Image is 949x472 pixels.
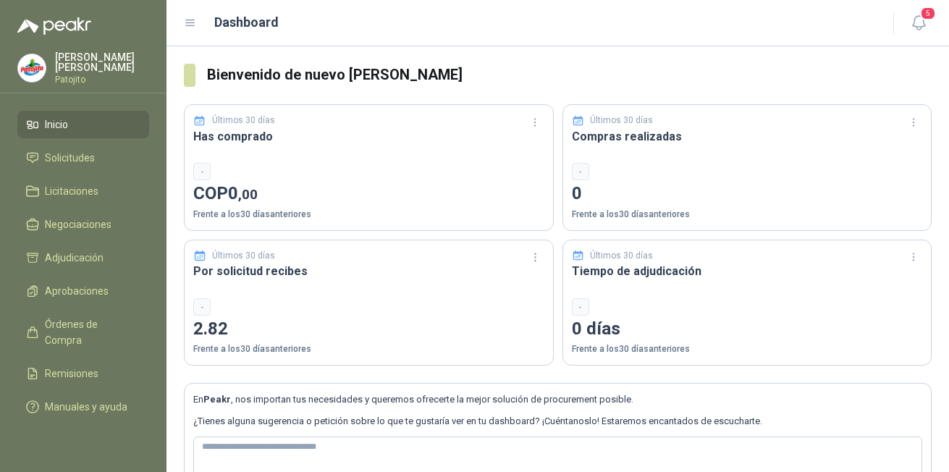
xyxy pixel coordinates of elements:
p: Frente a los 30 días anteriores [572,208,923,222]
span: Remisiones [45,366,98,382]
span: ,00 [238,186,258,203]
a: Órdenes de Compra [17,311,149,354]
img: Logo peakr [17,17,91,35]
div: - [572,163,589,180]
p: Últimos 30 días [212,114,275,127]
span: 0 [228,183,258,203]
button: 5 [906,10,932,36]
div: - [572,298,589,316]
h1: Dashboard [214,12,279,33]
p: Frente a los 30 días anteriores [572,342,923,356]
a: Adjudicación [17,244,149,271]
h3: Compras realizadas [572,127,923,146]
p: En , nos importan tus necesidades y queremos ofrecerte la mejor solución de procurement posible. [193,392,922,407]
span: Adjudicación [45,250,104,266]
span: Solicitudes [45,150,95,166]
h3: Por solicitud recibes [193,262,544,280]
h3: Bienvenido de nuevo [PERSON_NAME] [207,64,932,86]
a: Remisiones [17,360,149,387]
p: ¿Tienes alguna sugerencia o petición sobre lo que te gustaría ver en tu dashboard? ¡Cuéntanoslo! ... [193,414,922,429]
p: [PERSON_NAME] [PERSON_NAME] [55,52,149,72]
p: Últimos 30 días [212,249,275,263]
a: Licitaciones [17,177,149,205]
span: Órdenes de Compra [45,316,135,348]
a: Manuales y ayuda [17,393,149,421]
span: Manuales y ayuda [45,399,127,415]
a: Inicio [17,111,149,138]
span: Aprobaciones [45,283,109,299]
p: Frente a los 30 días anteriores [193,208,544,222]
p: COP [193,180,544,208]
p: Patojito [55,75,149,84]
a: Negociaciones [17,211,149,238]
h3: Tiempo de adjudicación [572,262,923,280]
p: 0 días [572,316,923,343]
span: Licitaciones [45,183,98,199]
span: 5 [920,7,936,20]
a: Aprobaciones [17,277,149,305]
p: 2.82 [193,316,544,343]
p: 0 [572,180,923,208]
div: - [193,163,211,180]
img: Company Logo [18,54,46,82]
a: Solicitudes [17,144,149,172]
span: Inicio [45,117,68,132]
p: Últimos 30 días [590,114,653,127]
p: Frente a los 30 días anteriores [193,342,544,356]
h3: Has comprado [193,127,544,146]
p: Últimos 30 días [590,249,653,263]
div: - [193,298,211,316]
b: Peakr [203,394,231,405]
span: Negociaciones [45,216,111,232]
